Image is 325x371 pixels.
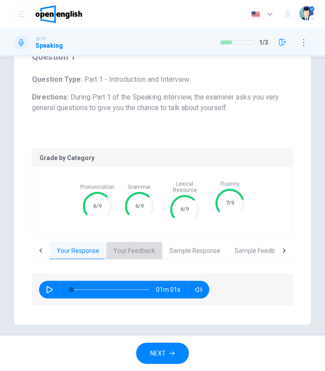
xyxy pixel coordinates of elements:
h6: Directions : [32,92,293,113]
div: basic tabs example [50,242,275,260]
button: Your Response [50,242,106,260]
span: Grammar [128,184,151,190]
span: During Part 1 of the Speaking interview, the examiner asks you very general questions to give you... [32,93,279,112]
img: Profile picture [299,6,313,20]
span: Fluency [220,181,239,187]
h6: Question Type : [32,74,293,85]
span: Lexical Resource [164,181,205,193]
span: Part 1 - Introduction and Interview [82,75,189,84]
button: NEXT [136,343,189,364]
text: 6/9 [180,206,189,212]
img: en [250,11,261,18]
span: NEXT [150,348,166,359]
button: Your Feedback [106,242,162,260]
text: 7/9 [226,199,234,206]
button: open mobile menu [14,7,28,21]
span: 01m 01s [156,281,188,298]
span: IELTS [35,36,46,42]
h1: Speaking [35,42,63,49]
img: OpenEnglish logo [35,5,82,23]
h4: Question 1 [32,50,293,64]
text: 6/9 [135,203,144,209]
p: Grade by Category [39,154,286,161]
button: Sample Feedback [227,242,292,260]
span: 1 / 3 [259,39,268,46]
span: Pronunciation [80,184,114,190]
text: 6/9 [93,203,102,209]
button: Sample Response [162,242,227,260]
